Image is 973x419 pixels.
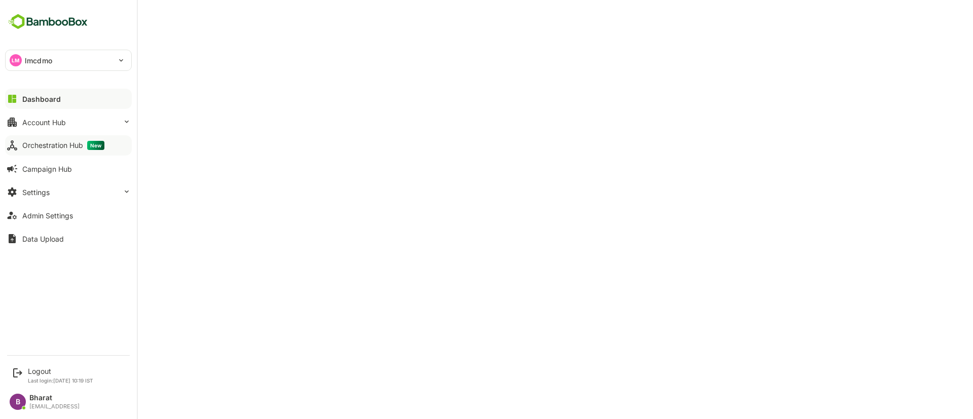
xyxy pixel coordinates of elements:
p: Last login: [DATE] 10:19 IST [28,377,93,384]
div: B [10,394,26,410]
div: Data Upload [22,235,64,243]
button: Data Upload [5,228,132,249]
div: LMlmcdmo [6,50,131,70]
div: [EMAIL_ADDRESS] [29,403,80,410]
div: LM [10,54,22,66]
div: Account Hub [22,118,66,127]
button: Dashboard [5,89,132,109]
div: Settings [22,188,50,197]
div: Dashboard [22,95,61,103]
p: lmcdmo [25,55,52,66]
img: BambooboxFullLogoMark.5f36c76dfaba33ec1ec1367b70bb1252.svg [5,12,91,31]
button: Account Hub [5,112,132,132]
div: Campaign Hub [22,165,72,173]
div: Bharat [29,394,80,402]
button: Campaign Hub [5,159,132,179]
div: Admin Settings [22,211,73,220]
button: Admin Settings [5,205,132,225]
span: New [87,141,104,150]
button: Orchestration HubNew [5,135,132,156]
div: Orchestration Hub [22,141,104,150]
button: Settings [5,182,132,202]
div: Logout [28,367,93,375]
